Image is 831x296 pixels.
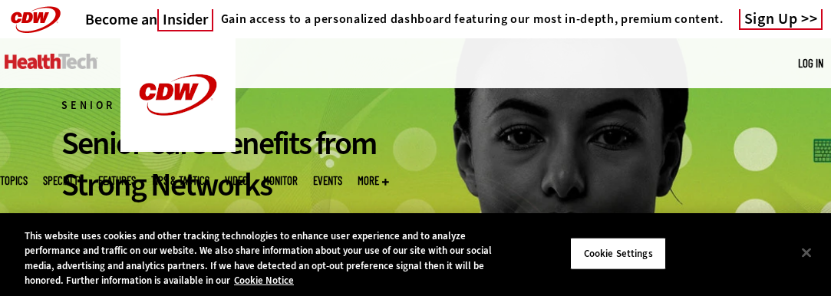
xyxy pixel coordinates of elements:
[358,175,389,186] span: More
[25,229,499,288] div: This website uses cookies and other tracking technologies to enhance user experience and to analy...
[120,38,236,152] img: Home
[263,175,298,186] a: MonITor
[85,10,213,29] a: Become anInsider
[43,175,83,186] span: Specialty
[85,10,213,29] h3: Become an
[570,238,666,270] button: Cookie Settings
[790,235,823,269] button: Close
[221,12,724,27] h4: Gain access to a personalized dashboard featuring our most in-depth, premium content.
[234,274,294,287] a: More information about your privacy
[151,175,209,186] a: Tips & Tactics
[98,175,136,186] a: Features
[739,9,823,30] a: Sign Up
[5,54,97,69] img: Home
[225,175,248,186] a: Video
[313,175,342,186] a: Events
[61,123,394,206] div: Senior Care Benefits from Strong Networks
[798,55,823,71] div: User menu
[213,12,724,27] a: Gain access to a personalized dashboard featuring our most in-depth, premium content.
[157,9,213,31] span: Insider
[120,140,236,156] a: CDW
[798,56,823,70] a: Log in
